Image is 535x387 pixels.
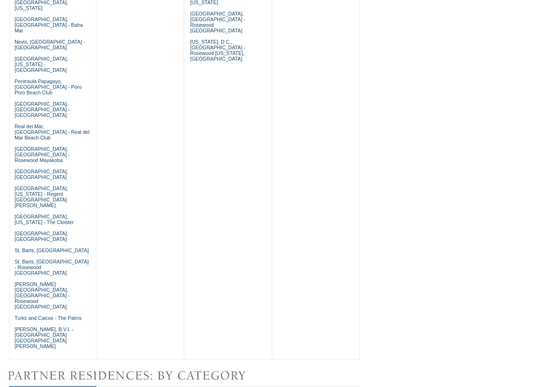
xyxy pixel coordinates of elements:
a: Real del Mar, [GEOGRAPHIC_DATA] - Real del Mar Beach Club [15,124,90,140]
a: Turks and Caicos - The Palms [15,315,82,321]
a: [US_STATE], D.C., [GEOGRAPHIC_DATA] - Rosewood [US_STATE], [GEOGRAPHIC_DATA] [190,39,245,62]
a: St. Barts, [GEOGRAPHIC_DATA] [15,248,89,253]
a: [GEOGRAPHIC_DATA], [GEOGRAPHIC_DATA] [15,169,68,180]
a: [GEOGRAPHIC_DATA], [US_STATE] - [GEOGRAPHIC_DATA] [15,56,68,73]
a: [GEOGRAPHIC_DATA], [US_STATE] - The Cloister [15,214,74,225]
a: St. Barts, [GEOGRAPHIC_DATA] - Rosewood [GEOGRAPHIC_DATA] [15,259,89,276]
a: [GEOGRAPHIC_DATA], [GEOGRAPHIC_DATA] [15,231,68,242]
a: [PERSON_NAME][GEOGRAPHIC_DATA], [GEOGRAPHIC_DATA] - Rosewood [GEOGRAPHIC_DATA] [15,281,70,310]
img: Destinations by Exclusive Resorts Alliances [5,366,248,385]
a: Peninsula Papagayo, [GEOGRAPHIC_DATA] - Poro Poro Beach Club [15,78,82,95]
a: [GEOGRAPHIC_DATA], [GEOGRAPHIC_DATA] - [GEOGRAPHIC_DATA] [15,101,70,118]
a: Nevis, [GEOGRAPHIC_DATA] - [GEOGRAPHIC_DATA] [15,39,85,50]
a: [GEOGRAPHIC_DATA], [GEOGRAPHIC_DATA] - Rosewood Mayakoba [15,146,70,163]
a: [PERSON_NAME], B.V.I. - [GEOGRAPHIC_DATA] [GEOGRAPHIC_DATA][PERSON_NAME] [15,326,73,349]
a: [GEOGRAPHIC_DATA], [US_STATE] - Regent [GEOGRAPHIC_DATA][PERSON_NAME] [15,186,68,208]
a: [GEOGRAPHIC_DATA], [GEOGRAPHIC_DATA] - Rosewood [GEOGRAPHIC_DATA] [190,11,245,33]
a: [GEOGRAPHIC_DATA], [GEOGRAPHIC_DATA] - Baha Mar [15,16,83,33]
